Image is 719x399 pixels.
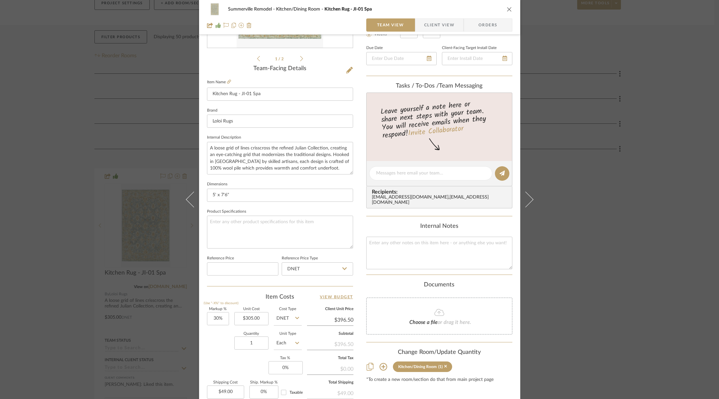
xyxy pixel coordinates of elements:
label: Cost Type [274,307,302,311]
span: / [278,57,281,61]
div: Kitchen/Dining Room [398,364,437,369]
input: Enter the dimensions of this item [207,189,353,202]
span: Kitchen Rug - JI-01 Spa [324,7,372,12]
label: Ship. Markup % [249,381,278,384]
span: Recipients: [372,189,509,195]
label: Subtotal [307,332,353,335]
label: Tax % [269,357,302,360]
label: Brand [207,109,218,112]
div: Team-Facing Details [207,65,353,72]
label: Client-Facing Target Install Date [442,46,497,50]
span: Tasks / To-Dos / [396,83,439,89]
div: Internal Notes [366,223,512,230]
button: close [506,6,512,12]
label: Internal Description [207,136,241,139]
span: 1 [275,57,278,61]
span: Summerville Remodel [228,7,276,12]
label: Unit Type [274,332,302,335]
div: $0.00 [307,362,353,374]
label: Markup % [207,307,229,311]
div: [EMAIL_ADDRESS][DOMAIN_NAME] , [EMAIL_ADDRESS][DOMAIN_NAME] [372,195,509,205]
span: or drag it here. [438,320,471,325]
label: Total Shipping [307,381,353,384]
span: Kitchen/Dining Room [276,7,324,12]
span: Orders [471,18,505,32]
div: team Messaging [366,83,512,90]
span: Taxable [290,390,303,394]
label: Client Unit Price [307,307,353,311]
label: Dimensions [207,183,227,186]
div: (1) [438,364,443,369]
div: Documents [366,281,512,289]
div: Item Costs [207,293,353,301]
label: Shipping Cost [207,381,244,384]
input: Enter Due Date [366,52,437,65]
label: Unit Cost [234,307,269,311]
span: 2 [281,57,285,61]
input: Enter Brand [207,115,353,128]
label: Product Specifications [207,210,246,213]
div: $396.50 [307,338,353,350]
img: 87b0020f-c9a6-4aa6-9fb6-9cd7eeac7707_48x40.jpg [207,3,223,16]
label: Total Tax [307,357,353,360]
span: Team View [377,18,404,32]
input: Enter Install Date [442,52,512,65]
div: *To create a new room/section do that from main project page [366,377,512,383]
img: Remove from project [246,23,252,28]
div: $49.00 [307,387,353,399]
label: Reference Price [207,257,234,260]
a: Invite Collaborator [407,123,464,140]
label: Reference Price Type [282,257,318,260]
mat-radio-group: Select item type [366,20,400,38]
input: Enter Item Name [207,88,353,101]
div: Change Room/Update Quantity [366,349,512,356]
span: Choose a file [409,320,438,325]
div: Leave yourself a note here or share next steps with your team. You will receive emails when they ... [365,97,513,141]
label: Quantity [234,332,269,335]
label: Due Date [366,46,383,50]
span: Client View [424,18,454,32]
a: View Budget [320,293,353,301]
label: Item Name [207,79,231,85]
